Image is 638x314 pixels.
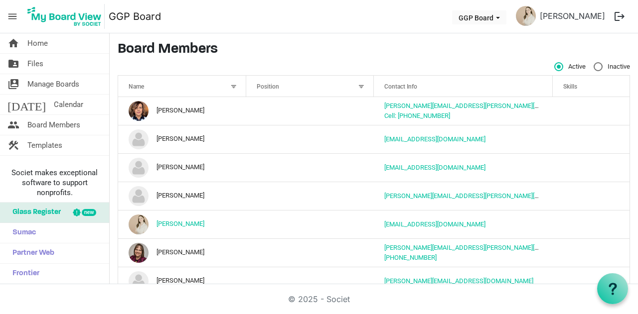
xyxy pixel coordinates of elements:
td: gbengarufai@gmail.com is template cell column header Contact Info [374,153,553,182]
a: [EMAIL_ADDRESS][DOMAIN_NAME] [384,135,485,143]
span: Skills [563,83,577,90]
a: Cell: [PHONE_NUMBER] [384,112,450,119]
img: no-profile-picture.svg [129,129,149,149]
td: Manas Mambetsadykov is template cell column header Name [118,267,246,295]
img: uKm3Z0tjzNrt_ifxu4i1A8wuTVZzUEFunqAkeVX314k-_m8m9NsWsKHE-TT1HMYbhDgpvDxYzThGqvDQaee_6Q_thumb.png [129,101,149,121]
span: Contact Info [384,83,417,90]
span: construction [7,135,19,155]
span: Templates [27,135,62,155]
span: Inactive [594,62,630,71]
div: new [82,209,96,216]
td: belma.podrug@globalgatheringplace.comCell: 306-880-0394 is template cell column header Contact Info [374,97,553,125]
a: [PERSON_NAME][EMAIL_ADDRESS][DOMAIN_NAME] [384,277,533,285]
td: Lori Steward is template cell column header Name [118,238,246,267]
td: Gbenga D. Rufai is template cell column header Name [118,153,246,182]
span: Name [129,83,144,90]
td: lori.steward@globalgatheringplace.com306-227-2746 is template cell column header Contact Info [374,238,553,267]
td: column header Position [246,267,374,295]
a: [PERSON_NAME][EMAIL_ADDRESS][PERSON_NAME][DOMAIN_NAME] [384,102,581,109]
td: Jane Calder is template cell column header Name [118,182,246,210]
img: no-profile-picture.svg [129,271,149,291]
a: [EMAIL_ADDRESS][DOMAIN_NAME] [384,164,485,171]
span: Position [257,83,279,90]
button: GGP Board dropdownbutton [452,10,506,24]
img: no-profile-picture.svg [129,158,149,178]
h3: Board Members [118,41,630,58]
span: folder_shared [7,54,19,74]
span: Partner Web [7,243,54,263]
td: is template cell column header Skills [553,125,630,153]
span: Files [27,54,43,74]
td: is template cell column header Skills [553,153,630,182]
span: Societ makes exceptional software to support nonprofits. [4,168,105,198]
a: [PERSON_NAME][EMAIL_ADDRESS][PERSON_NAME][DOMAIN_NAME] [384,244,581,251]
span: Active [554,62,586,71]
td: is template cell column header Skills [553,97,630,125]
span: Frontier [7,264,39,284]
span: Glass Register [7,203,61,222]
td: column header Position [246,238,374,267]
td: column header Position [246,125,374,153]
button: logout [609,6,630,27]
img: ddDwz0xpzZVKRxv6rfQunLRhqTonpR19bBYhwCCreK_N_trmNrH_-5XbXXOgsUaIzMZd-qByIoR1xmoWdbg5qw_thumb.png [516,6,536,26]
td: column header Position [246,153,374,182]
span: Calendar [54,95,83,114]
a: [PERSON_NAME] [536,6,609,26]
td: is template cell column header Skills [553,182,630,210]
span: switch_account [7,74,19,94]
a: [PERSON_NAME] [157,220,204,228]
td: manas.m@saskpolytech.ca is template cell column header Contact Info [374,267,553,295]
span: home [7,33,19,53]
td: is template cell column header Skills [553,238,630,267]
span: [DATE] [7,95,46,114]
td: Chanda Tannis is template cell column header Name [118,125,246,153]
a: © 2025 - Societ [288,294,350,304]
td: column header Position [246,182,374,210]
td: is template cell column header Skills [553,267,630,295]
td: kelsusf@gmail.com is template cell column header Contact Info [374,210,553,238]
img: lsbsUa1grElYhENHsLQgJnsJo8lCv2uYAxv52ATg2vox0mJ1YNDtoxxQTPDg3gSJTmqkVFWbQRr06Crjw__0KQ_thumb.png [129,243,149,263]
td: Belma Podrug is template cell column header Name [118,97,246,125]
span: Board Members [27,115,80,135]
a: [PERSON_NAME][EMAIL_ADDRESS][PERSON_NAME][DOMAIN_NAME] [384,192,581,200]
img: My Board View Logo [24,4,105,29]
span: Sumac [7,223,36,243]
span: people [7,115,19,135]
td: column header Position [246,210,374,238]
td: chantan21@gmail.com is template cell column header Contact Info [374,125,553,153]
a: GGP Board [109,6,161,26]
span: Manage Boards [27,74,79,94]
img: ddDwz0xpzZVKRxv6rfQunLRhqTonpR19bBYhwCCreK_N_trmNrH_-5XbXXOgsUaIzMZd-qByIoR1xmoWdbg5qw_thumb.png [129,214,149,234]
a: [PHONE_NUMBER] [384,254,437,261]
span: menu [3,7,22,26]
a: [EMAIL_ADDRESS][DOMAIN_NAME] [384,220,485,228]
td: Kelsey Ford is template cell column header Name [118,210,246,238]
img: no-profile-picture.svg [129,186,149,206]
a: My Board View Logo [24,4,109,29]
td: is template cell column header Skills [553,210,630,238]
span: Home [27,33,48,53]
td: jane.calder@gmail.com is template cell column header Contact Info [374,182,553,210]
td: column header Position [246,97,374,125]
